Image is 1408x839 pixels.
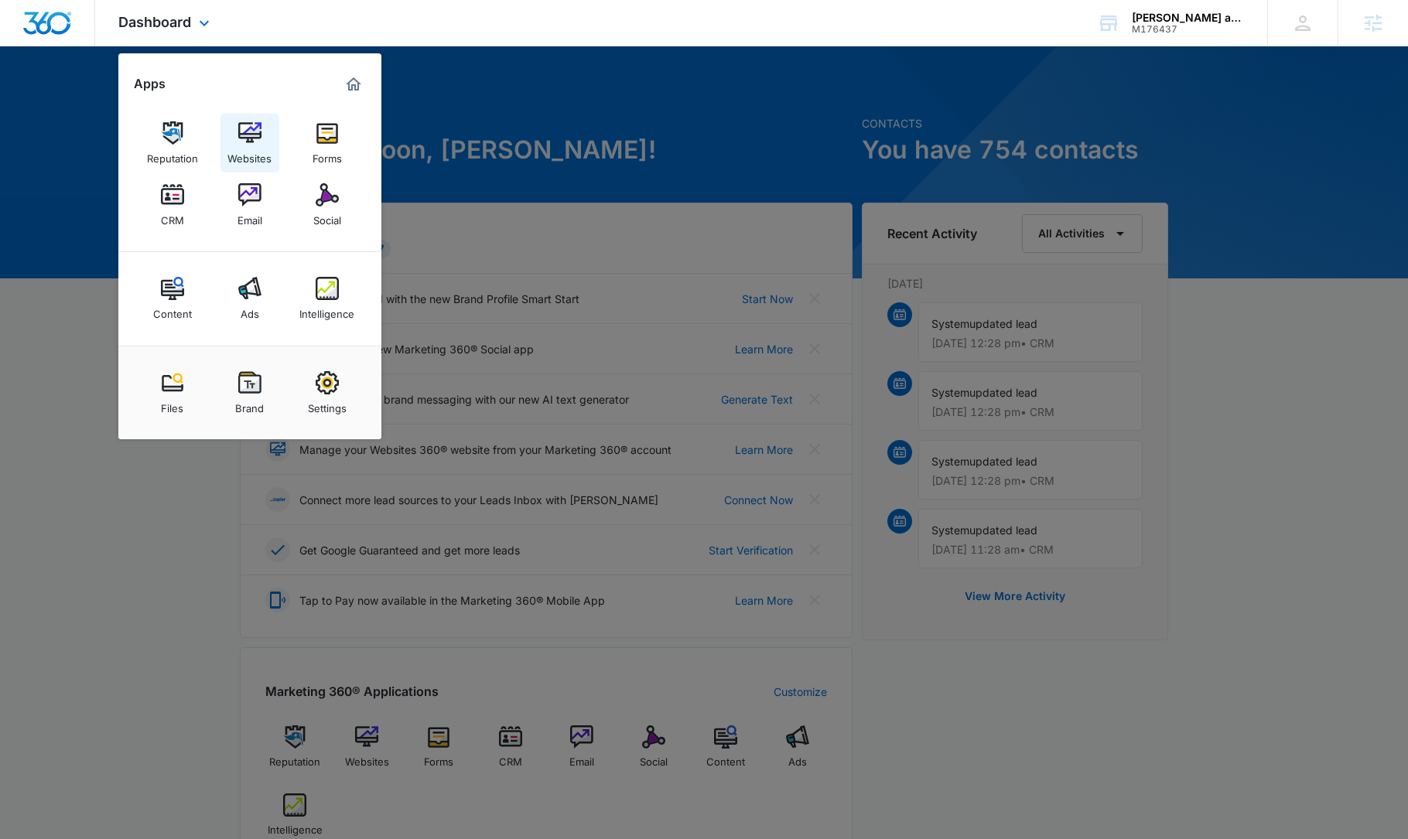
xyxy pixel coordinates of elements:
div: account id [1132,24,1245,35]
a: Reputation [143,114,202,172]
a: CRM [143,176,202,234]
div: Forms [313,145,342,165]
div: account name [1132,12,1245,24]
a: Email [220,176,279,234]
a: Intelligence [298,269,357,328]
a: Websites [220,114,279,172]
a: Ads [220,269,279,328]
h2: Apps [134,77,166,91]
div: Brand [235,394,264,414]
div: Email [238,206,262,227]
a: Settings [298,363,357,422]
div: Intelligence [299,300,354,320]
span: Dashboard [118,14,191,30]
div: Content [153,300,192,320]
a: Forms [298,114,357,172]
a: Brand [220,363,279,422]
div: Ads [241,300,259,320]
div: Settings [308,394,347,414]
div: Websites [227,145,272,165]
div: Social [313,206,341,227]
a: Files [143,363,202,422]
div: CRM [161,206,184,227]
a: Social [298,176,357,234]
div: Reputation [147,145,198,165]
a: Marketing 360® Dashboard [341,72,366,97]
div: Files [161,394,183,414]
a: Content [143,269,202,328]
